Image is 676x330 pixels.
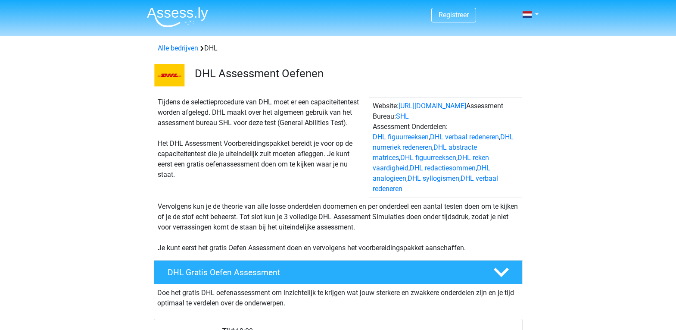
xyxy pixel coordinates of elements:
[195,67,516,80] h3: DHL Assessment Oefenen
[154,97,369,198] div: Tijdens de selectieprocedure van DHL moet er een capaciteitentest worden afgelegd. DHL maakt over...
[408,174,459,182] a: DHL syllogismen
[400,154,456,162] a: DHL figuurreeksen
[154,201,522,253] div: Vervolgens kun je de theorie van alle losse onderdelen doornemen en per onderdeel een aantal test...
[150,260,526,284] a: DHL Gratis Oefen Assessment
[410,164,476,172] a: DHL redactiesommen
[154,43,522,53] div: DHL
[369,97,522,198] div: Website: Assessment Bureau: Assessment Onderdelen: , , , , , , , , ,
[430,133,499,141] a: DHL verbaal redeneren
[154,284,523,308] div: Doe het gratis DHL oefenassessment om inzichtelijk te krijgen wat jouw sterkere en zwakkere onder...
[147,7,208,27] img: Assessly
[168,267,480,277] h4: DHL Gratis Oefen Assessment
[158,44,198,52] a: Alle bedrijven
[399,102,466,110] a: [URL][DOMAIN_NAME]
[396,112,409,120] a: SHL
[373,133,429,141] a: DHL figuurreeksen
[439,11,469,19] a: Registreer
